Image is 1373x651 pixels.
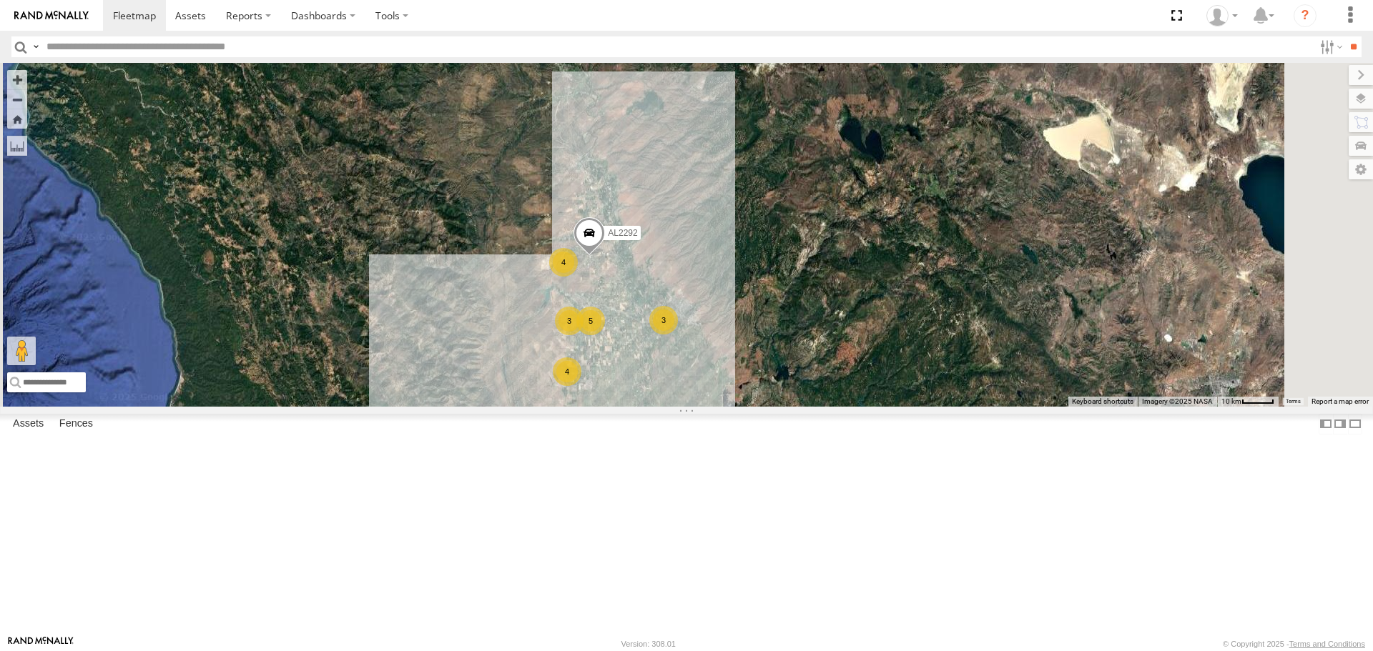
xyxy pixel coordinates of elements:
[1072,397,1133,407] button: Keyboard shortcuts
[8,637,74,651] a: Visit our Website
[1348,414,1362,434] label: Hide Summary Table
[14,11,89,21] img: rand-logo.svg
[1217,397,1279,407] button: Map Scale: 10 km per 42 pixels
[1294,4,1317,27] i: ?
[1142,397,1213,405] span: Imagery ©2025 NASA
[1314,36,1345,57] label: Search Filter Options
[555,307,584,335] div: 3
[1201,5,1243,26] div: David Lowrie
[7,337,36,365] button: Drag Pegman onto the map to open Street View
[1223,640,1365,648] div: © Copyright 2025 -
[608,228,637,238] span: AL2292
[1333,414,1347,434] label: Dock Summary Table to the Right
[553,357,581,386] div: 4
[1286,398,1301,404] a: Terms (opens in new tab)
[7,89,27,109] button: Zoom out
[7,109,27,129] button: Zoom Home
[649,306,678,334] div: 3
[1349,159,1373,179] label: Map Settings
[1289,640,1365,648] a: Terms and Conditions
[30,36,41,57] label: Search Query
[7,70,27,89] button: Zoom in
[1221,397,1241,405] span: 10 km
[576,307,605,335] div: 5
[1312,397,1369,405] a: Report a map error
[7,136,27,156] label: Measure
[6,414,51,434] label: Assets
[621,640,676,648] div: Version: 308.01
[1319,414,1333,434] label: Dock Summary Table to the Left
[52,414,100,434] label: Fences
[549,248,578,277] div: 4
